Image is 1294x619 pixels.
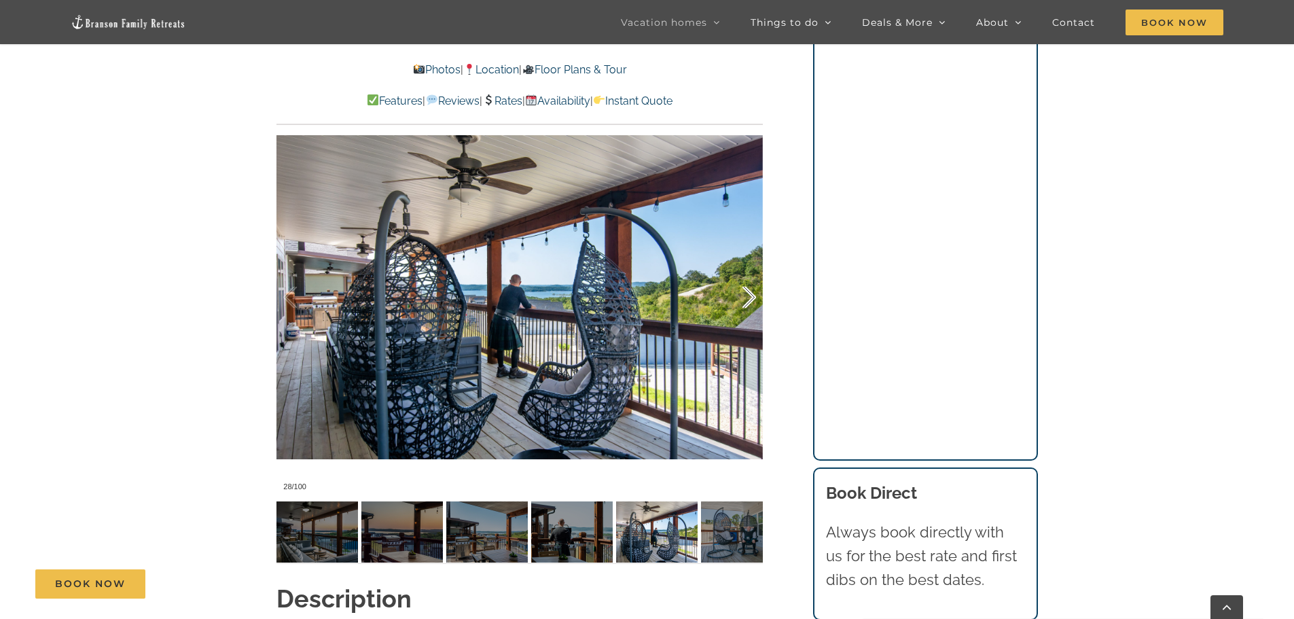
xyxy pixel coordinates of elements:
[71,14,186,30] img: Branson Family Retreats Logo
[464,64,475,75] img: 📍
[276,501,358,563] img: 075-Skye-Retreat-Branson-Family-Retreats-Table-Rock-Lake-vacation-home-1417-scaled.jpg-nggid04192...
[276,61,763,79] p: | |
[413,63,461,76] a: Photos
[483,94,494,105] img: 💲
[594,94,605,105] img: 👉
[427,94,437,105] img: 💬
[463,63,519,76] a: Location
[593,94,672,107] a: Instant Quote
[616,501,698,563] img: 055-Skye-Retreat-Branson-Family-Retreats-Table-Rock-Lake-vacation-home-1645-scaled.jpg-nggid04190...
[826,483,917,503] b: Book Direct
[276,584,412,613] strong: Description
[826,520,1024,593] p: Always book directly with us for the best rate and first dibs on the best dates.
[751,18,819,27] span: Things to do
[621,18,707,27] span: Vacation homes
[701,501,783,563] img: 056-Skye-Retreat-Branson-Family-Retreats-Table-Rock-Lake-vacation-home-1676-scaled.jpg-nggid04190...
[367,94,378,105] img: ✅
[276,92,763,110] p: | | | |
[976,18,1009,27] span: About
[414,64,425,75] img: 📸
[522,63,626,76] a: Floor Plans & Tour
[361,501,443,563] img: 075-Skye-Retreat-Branson-Family-Retreats-Table-Rock-Lake-vacation-home-1407-scaled.jpg-nggid04192...
[55,578,126,590] span: Book Now
[482,94,522,107] a: Rates
[862,18,933,27] span: Deals & More
[531,501,613,563] img: 057-Skye-Retreat-Branson-Family-Retreats-Table-Rock-Lake-vacation-home-1572-scaled.jpg-nggid04191...
[446,501,528,563] img: 057-Skye-Retreat-Branson-Family-Retreats-Table-Rock-Lake-vacation-home-1501-scaled.jpg-nggid04192...
[526,94,537,105] img: 📆
[523,64,534,75] img: 🎥
[35,569,145,599] a: Book Now
[1126,10,1223,35] span: Book Now
[367,94,423,107] a: Features
[425,94,479,107] a: Reviews
[525,94,590,107] a: Availability
[1052,18,1095,27] span: Contact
